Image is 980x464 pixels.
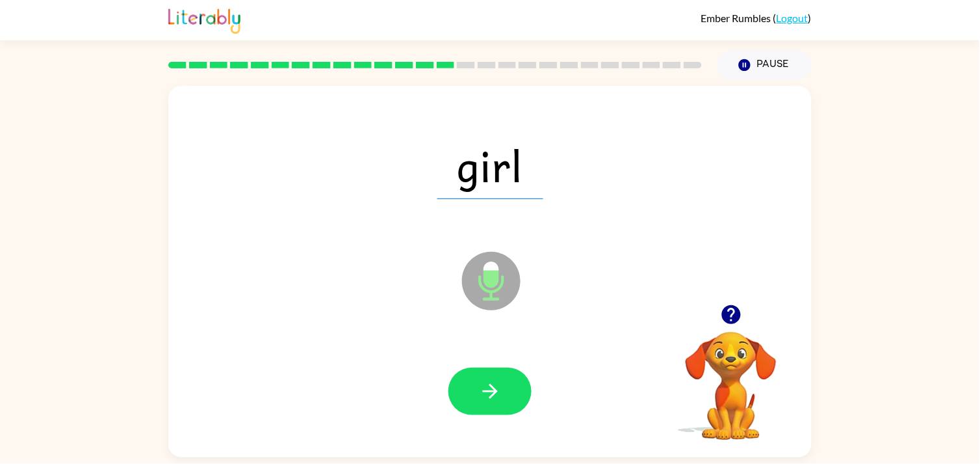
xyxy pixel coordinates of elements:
[437,131,543,199] span: girl
[777,12,808,24] a: Logout
[666,312,796,442] video: Your browser must support playing .mp4 files to use Literably. Please try using another browser.
[701,12,812,24] div: ( )
[701,12,773,24] span: Ember Rumbles
[717,50,812,80] button: Pause
[168,5,240,34] img: Literably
